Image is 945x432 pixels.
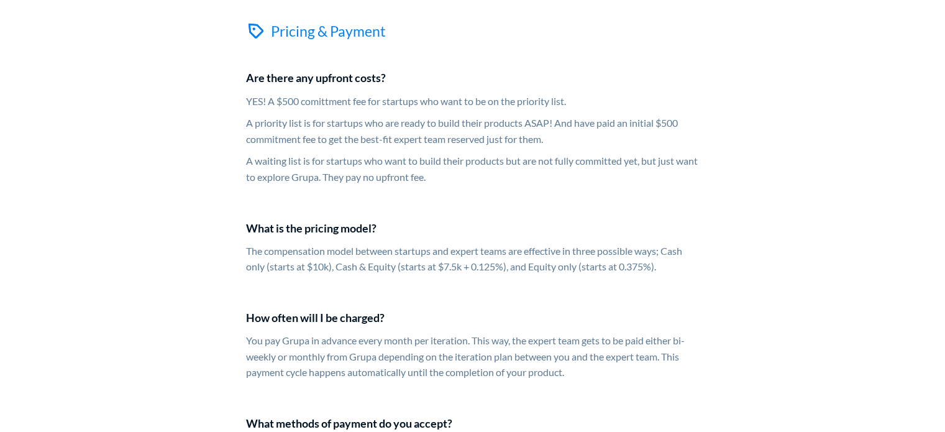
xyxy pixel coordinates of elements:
[246,243,700,275] p: The compensation model between startups and expert teams are effective in three possible ways; Ca...
[246,153,700,185] p: A waiting list is for startups who want to build their products but are not fully committed yet, ...
[246,71,700,85] div: Are there any upfront costs?
[246,416,700,431] div: What methods of payment do you accept?
[246,93,700,109] p: YES! A $500 comittment fee for startups who want to be on the priority list.
[246,311,700,325] div: How often will I be charged?
[246,333,700,380] p: You pay Grupa in advance every month per iteration. This way, the expert team gets to be paid eit...
[271,24,386,39] a: Pricing & Payment
[246,221,700,236] div: What is the pricing model?
[246,115,700,147] p: A priority list is for startups who are ready to build their products ASAP! And have paid an init...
